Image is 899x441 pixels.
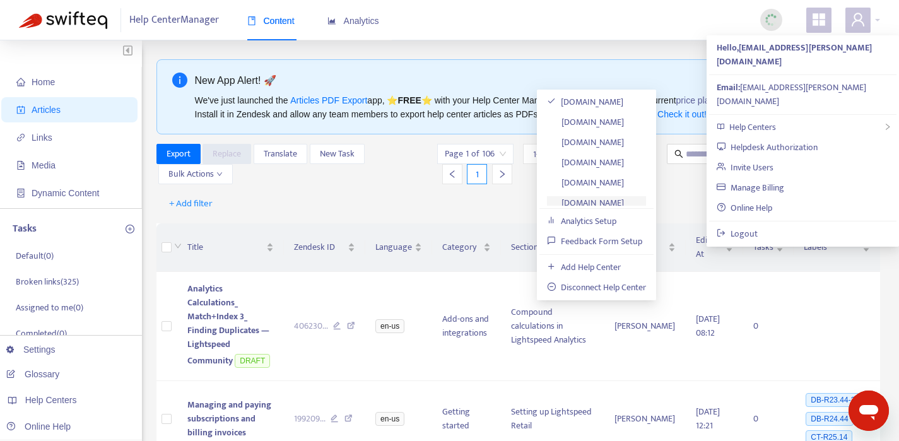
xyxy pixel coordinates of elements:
span: down [174,242,182,250]
span: plus-circle [126,225,134,233]
p: Default ( 0 ) [16,249,54,262]
a: [DOMAIN_NAME] [547,196,624,210]
th: Language [365,223,432,272]
a: Online Help [6,421,71,432]
span: appstore [811,12,826,27]
strong: Hello, [EMAIL_ADDRESS][PERSON_NAME][DOMAIN_NAME] [717,40,872,69]
span: left [448,170,457,179]
span: Language [375,240,412,254]
a: [DOMAIN_NAME] [547,175,624,190]
a: Invite Users [717,160,773,175]
span: Home [32,77,55,87]
p: Assigned to me ( 0 ) [16,301,83,314]
span: Section [511,240,584,254]
span: account-book [16,105,25,114]
span: en-us [375,412,404,426]
span: book [247,16,256,25]
a: [DOMAIN_NAME] [547,135,624,150]
iframe: Button to launch messaging window [849,391,889,431]
span: link [16,133,25,142]
span: Help Centers [25,395,77,405]
span: DB-R24.44 [806,412,853,426]
span: 406230 ... [294,319,328,333]
th: Title [177,223,284,272]
span: file-image [16,161,25,170]
span: Translate [264,147,297,161]
a: Settings [6,344,56,355]
a: price plans [676,95,719,105]
p: Broken links ( 325 ) [16,275,79,288]
a: Online Help [717,201,772,215]
td: Compound calculations in Lightspeed Analytics [501,272,604,381]
b: FREE [397,95,421,105]
img: sync_loading.0b5143dde30e3a21642e.gif [763,12,779,28]
button: Bulk Actionsdown [158,164,233,184]
button: New Task [310,144,365,164]
span: Export [167,147,191,161]
span: search [674,150,683,158]
p: Tasks [13,221,37,237]
img: Swifteq [19,11,107,29]
a: Logout [717,226,758,241]
a: Analytics Setup [547,214,616,228]
span: New Task [320,147,355,161]
p: Completed ( 0 ) [16,327,67,340]
span: Analytics [327,16,379,26]
span: Help Centers [729,120,776,134]
strong: Email: [717,80,740,95]
div: We've just launched the app, ⭐ ⭐️ with your Help Center Manager standard subscription (current on... [195,93,852,121]
span: Media [32,160,56,170]
span: Analytics Calculations_ Match+Index 3_ Finding Duplicates — Lightspeed Community [187,281,269,368]
a: Articles PDF Export [290,95,367,105]
span: Links [32,132,52,143]
span: Content [247,16,295,26]
button: Translate [254,144,307,164]
div: New App Alert! 🚀 [195,73,852,88]
span: right [498,170,507,179]
th: Zendesk ID [284,223,366,272]
a: [DOMAIN_NAME] [547,95,623,109]
span: Zendesk ID [294,240,346,254]
a: Disconnect Help Center [547,280,646,295]
div: 1 [467,164,487,184]
span: Tasks [753,240,773,254]
span: 199209 ... [294,412,326,426]
span: DB-R23.44-3 [806,393,860,407]
span: container [16,189,25,197]
a: [DOMAIN_NAME] [547,155,624,170]
div: [EMAIL_ADDRESS][PERSON_NAME][DOMAIN_NAME] [717,81,889,109]
button: + Add filter [160,194,222,214]
span: Labels [804,240,860,254]
td: [PERSON_NAME] [604,272,686,381]
span: Dynamic Content [32,188,99,198]
span: area-chart [327,16,336,25]
span: [DATE] 12:21 [696,404,720,433]
a: Check it out! [657,109,707,119]
span: [DATE] 08:12 [696,312,720,340]
a: Glossary [6,369,59,379]
span: Category [442,240,481,254]
button: Export [156,144,201,164]
span: Help Center Manager [129,8,219,32]
span: + Add filter [169,196,213,211]
span: Managing and paying subscriptions and billing invoices [187,397,271,440]
th: Tasks [743,223,794,272]
td: Add-ons and integrations [432,272,501,381]
span: Edited At [696,233,722,261]
a: Helpdesk Authorization [717,140,818,155]
a: [DOMAIN_NAME] [547,115,624,129]
a: Manage Billing [717,180,784,195]
th: Labels [794,223,880,272]
span: home [16,78,25,86]
span: user [850,12,866,27]
span: en-us [375,319,404,333]
th: Edited At [686,223,743,272]
span: DRAFT [235,354,270,368]
td: 0 [743,272,794,381]
a: Add Help Center [547,260,621,274]
span: down [216,171,223,177]
span: Articles [32,105,61,115]
span: Bulk Actions [168,167,223,181]
span: Title [187,240,264,254]
span: info-circle [172,73,187,88]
